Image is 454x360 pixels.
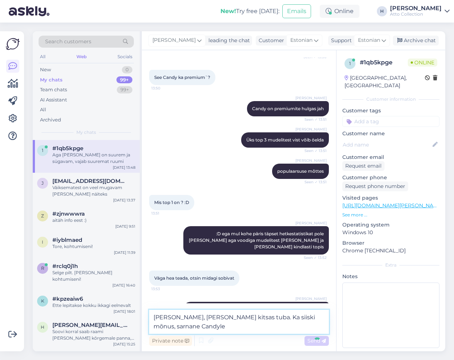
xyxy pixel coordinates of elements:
div: [DATE] 16:40 [112,283,135,288]
div: [GEOGRAPHIC_DATA], [GEOGRAPHIC_DATA] [345,74,425,89]
span: [PERSON_NAME] [152,36,196,44]
span: h [41,324,44,330]
span: Seen ✓ 13:51 [299,117,327,122]
span: #zjnwwwra [52,211,85,217]
div: [DATE] 13:37 [113,197,135,203]
b: New! [220,8,236,15]
span: Väga hea teada, otsin midagi sobivat [154,275,234,281]
img: Askly Logo [6,37,20,51]
span: jaanaoma@gmail.com [52,178,128,184]
div: Support [328,37,352,44]
p: Customer phone [342,174,439,181]
span: Mis top 1 on ? :D [154,200,189,205]
p: Customer name [342,130,439,137]
div: Socials [116,52,134,61]
span: [PERSON_NAME] [295,95,327,101]
span: z [41,213,44,219]
div: [DATE] 18:01 [113,309,135,314]
div: Try free [DATE]: [220,7,279,16]
div: Customer [256,37,284,44]
p: Browser [342,239,439,247]
p: See more ... [342,212,439,218]
div: Väiksematest on veel mugavam [PERSON_NAME] näiteks [52,184,135,197]
div: Request phone number [342,181,408,191]
span: My chats [76,129,96,136]
span: [PERSON_NAME] [295,220,327,226]
div: [DATE] 15:25 [113,341,135,347]
span: 1 [349,61,351,66]
div: leading the chat [206,37,250,44]
input: Add name [343,141,431,149]
div: Archive chat [393,36,439,45]
div: AI Assistant [40,96,67,104]
div: [DATE] 9:51 [115,224,135,229]
p: Customer email [342,153,439,161]
div: 99+ [116,76,132,84]
div: Ette lepitakse kokku ikkagi eelnevalt [52,302,135,309]
div: Web [75,52,88,61]
span: Seen ✓ 13:51 [299,179,327,185]
div: [DATE] 13:48 [113,165,135,170]
span: #rclq0j1h [52,263,78,269]
div: Request email [342,161,385,171]
div: All [40,106,46,113]
span: :D ega mul kohe päris täpset hetkestatistikat pole [PERSON_NAME] aga voodiga mudelitest [PERSON_N... [189,231,325,249]
div: Aga [PERSON_NAME] on suurem ja sügavam, vajab suuremat ruumi [52,152,135,165]
span: 13:50 [151,85,179,91]
span: Candy on premiumite hulgas jah [252,106,324,111]
input: Add a tag [342,116,439,127]
div: 0 [122,66,132,73]
div: Online [320,5,359,18]
span: [PERSON_NAME] [295,158,327,163]
div: Tore, kohtumiseni! [52,243,135,250]
div: Archived [40,116,61,124]
p: Notes [342,273,439,280]
span: Online [408,59,437,67]
span: populaarsuse mõttes [277,168,324,174]
span: 1 [42,148,43,153]
p: Chrome [TECHNICAL_ID] [342,247,439,255]
span: Üks top 3 mudelitest vist võib öelda [246,137,324,143]
div: Extra [342,262,439,268]
span: 13:53 [151,286,179,292]
span: Estonian [358,36,380,44]
div: My chats [40,76,63,84]
div: Customer information [342,96,439,103]
span: #iyblmaed [52,237,82,243]
span: Search customers [45,38,91,45]
span: i [42,239,43,245]
button: Emails [282,4,311,18]
span: Estonian [290,36,312,44]
span: k [41,298,44,304]
div: Team chats [40,86,67,93]
span: See Candy ka premium`? [154,75,210,80]
a: [PERSON_NAME]Atto Collection [390,5,450,17]
span: Seen ✓ 13:52 [299,255,327,260]
span: hanna.vahter@gmail.com [52,322,128,328]
span: [PERSON_NAME] [295,296,327,301]
div: Atto Collection [390,11,442,17]
div: [PERSON_NAME] [390,5,442,11]
span: #kpzeaiw6 [52,296,83,302]
div: [DATE] 11:39 [114,250,135,255]
span: Seen ✓ 13:51 [299,148,327,153]
div: Soovi korral saab raami [PERSON_NAME] kõrgemale panna, et alla rohkem ruumi jääks [52,328,135,341]
p: Visited pages [342,194,439,202]
span: j [41,180,44,186]
p: Windows 10 [342,229,439,236]
span: #1qb5kpge [52,145,83,152]
div: All [39,52,47,61]
span: [PERSON_NAME] [295,127,327,132]
div: H [377,6,387,16]
div: # 1qb5kpge [360,58,408,67]
div: Selge pilt. [PERSON_NAME] kohtumiseni! [52,269,135,283]
span: r [41,265,44,271]
div: New [40,66,51,73]
a: [URL][DOMAIN_NAME][PERSON_NAME] [342,202,443,209]
div: 99+ [117,86,132,93]
div: aitäh info eest :) [52,217,135,224]
span: 13:51 [151,211,179,216]
p: Customer tags [342,107,439,115]
p: Operating system [342,221,439,229]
